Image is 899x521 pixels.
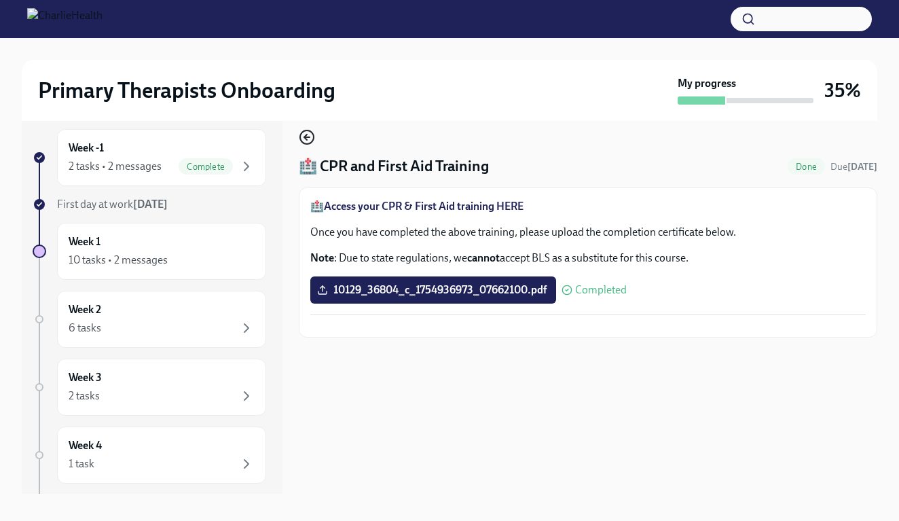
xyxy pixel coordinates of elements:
[310,276,556,304] label: 10129_36804_c_1754936973_07662100.pdf
[847,161,877,173] strong: [DATE]
[324,200,524,213] a: Access your CPR & First Aid training HERE
[69,321,101,336] div: 6 tasks
[575,285,627,295] span: Completed
[33,291,266,348] a: Week 26 tasks
[179,162,233,172] span: Complete
[69,389,100,403] div: 2 tasks
[320,283,547,297] span: 10129_36804_c_1754936973_07662100.pdf
[133,198,168,211] strong: [DATE]
[69,141,104,156] h6: Week -1
[69,370,102,385] h6: Week 3
[69,438,102,453] h6: Week 4
[830,160,877,173] span: August 23rd, 2025 09:00
[69,159,162,174] div: 2 tasks • 2 messages
[69,234,100,249] h6: Week 1
[33,197,266,212] a: First day at work[DATE]
[69,456,94,471] div: 1 task
[69,302,101,317] h6: Week 2
[310,251,334,264] strong: Note
[33,427,266,484] a: Week 41 task
[57,198,168,211] span: First day at work
[27,8,103,30] img: CharlieHealth
[69,253,168,268] div: 10 tasks • 2 messages
[33,359,266,416] a: Week 32 tasks
[310,225,866,240] p: Once you have completed the above training, please upload the completion certificate below.
[38,77,335,104] h2: Primary Therapists Onboarding
[33,223,266,280] a: Week 110 tasks • 2 messages
[678,76,736,91] strong: My progress
[467,251,500,264] strong: cannot
[824,78,861,103] h3: 35%
[830,161,877,173] span: Due
[310,199,866,214] p: 🏥
[33,129,266,186] a: Week -12 tasks • 2 messagesComplete
[299,156,489,177] h4: 🏥 CPR and First Aid Training
[310,251,866,266] p: : Due to state regulations, we accept BLS as a substitute for this course.
[788,162,825,172] span: Done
